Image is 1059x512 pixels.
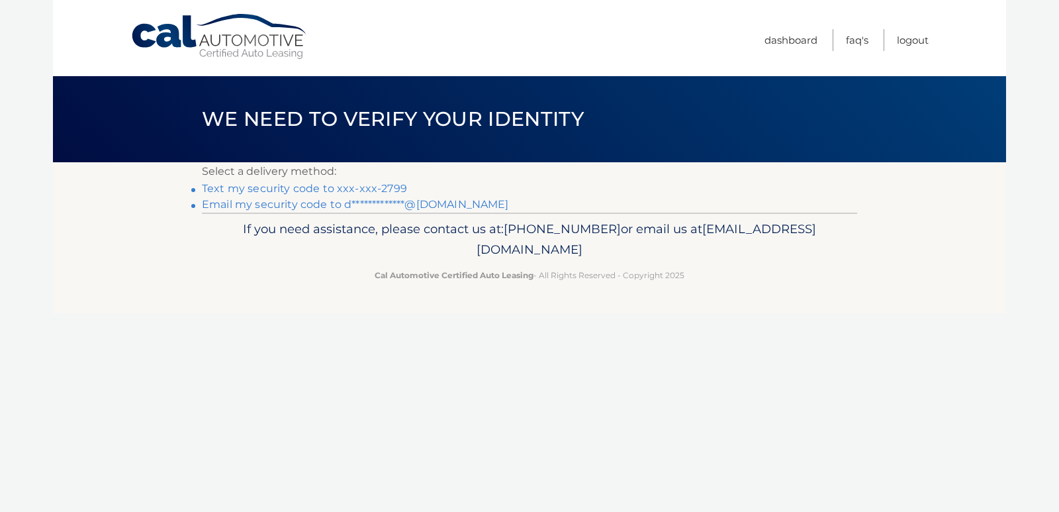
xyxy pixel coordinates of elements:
p: Select a delivery method: [202,162,857,181]
strong: Cal Automotive Certified Auto Leasing [375,270,533,280]
a: FAQ's [846,29,868,51]
span: We need to verify your identity [202,107,584,131]
a: Text my security code to xxx-xxx-2799 [202,182,407,195]
span: [PHONE_NUMBER] [504,221,621,236]
a: Dashboard [764,29,817,51]
p: - All Rights Reserved - Copyright 2025 [210,268,849,282]
a: Cal Automotive [130,13,309,60]
p: If you need assistance, please contact us at: or email us at [210,219,849,261]
a: Logout [897,29,929,51]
